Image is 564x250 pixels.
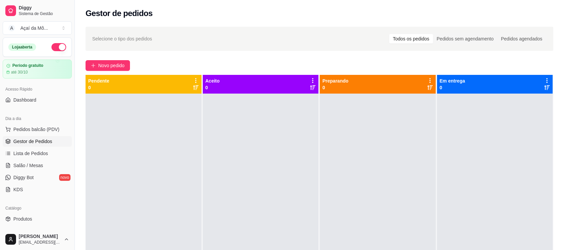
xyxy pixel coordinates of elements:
button: Select a team [3,21,72,35]
div: Loja aberta [8,43,36,51]
button: Alterar Status [51,43,66,51]
p: 0 [88,84,109,91]
div: Pedidos agendados [497,34,546,43]
a: Lista de Pedidos [3,148,72,159]
span: Sistema de Gestão [19,11,69,16]
span: [PERSON_NAME] [19,234,61,240]
p: 0 [440,84,465,91]
span: Novo pedido [98,62,125,69]
p: Preparando [322,78,348,84]
a: Produtos [3,214,72,224]
span: KDS [13,186,23,193]
span: Selecione o tipo dos pedidos [92,35,152,42]
div: Dia a dia [3,113,72,124]
a: Salão / Mesas [3,160,72,171]
article: Período gratuito [12,63,43,68]
a: Gestor de Pedidos [3,136,72,147]
span: Diggy Bot [13,174,34,181]
span: Pedidos balcão (PDV) [13,126,59,133]
article: até 30/10 [11,70,28,75]
a: Período gratuitoaté 30/10 [3,59,72,79]
a: Complementos [3,226,72,236]
p: 0 [322,84,348,91]
span: Diggy [19,5,69,11]
div: Acesso Rápido [3,84,72,95]
span: Gestor de Pedidos [13,138,52,145]
button: Pedidos balcão (PDV) [3,124,72,135]
a: DiggySistema de Gestão [3,3,72,19]
span: Complementos [13,228,45,234]
a: Dashboard [3,95,72,105]
p: Em entrega [440,78,465,84]
p: Aceito [205,78,220,84]
div: Açaí da Mô ... [20,25,48,31]
h2: Gestor de pedidos [86,8,153,19]
div: Catálogo [3,203,72,214]
span: Dashboard [13,97,36,103]
span: Produtos [13,216,32,222]
span: A [8,25,15,31]
div: Todos os pedidos [389,34,433,43]
span: Lista de Pedidos [13,150,48,157]
a: Diggy Botnovo [3,172,72,183]
button: Novo pedido [86,60,130,71]
span: [EMAIL_ADDRESS][DOMAIN_NAME] [19,240,61,245]
p: 0 [205,84,220,91]
span: Salão / Mesas [13,162,43,169]
div: Pedidos sem agendamento [433,34,497,43]
span: plus [91,63,96,68]
a: KDS [3,184,72,195]
p: Pendente [88,78,109,84]
button: [PERSON_NAME][EMAIL_ADDRESS][DOMAIN_NAME] [3,231,72,247]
